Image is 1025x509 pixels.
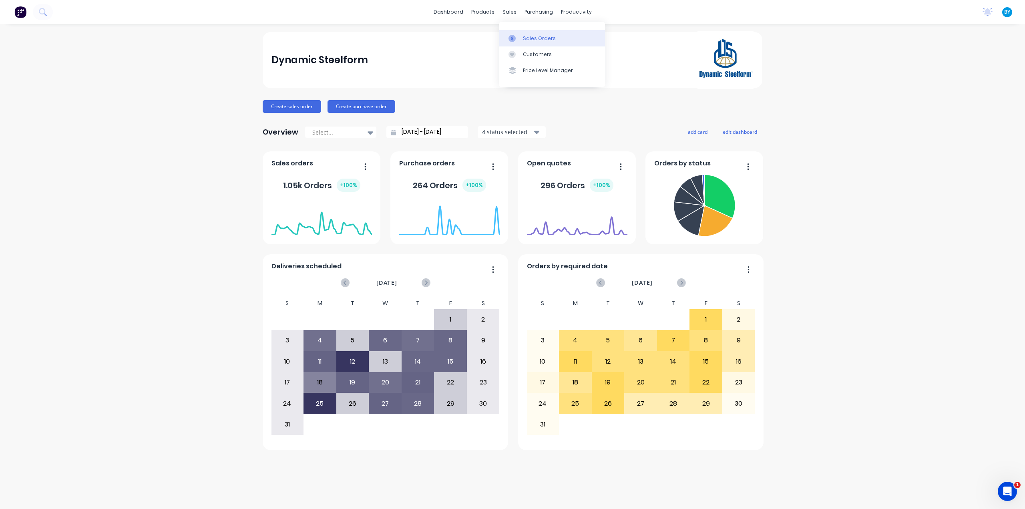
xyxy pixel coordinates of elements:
div: productivity [557,6,596,18]
div: 6 [369,330,401,350]
div: 7 [402,330,434,350]
div: + 100 % [337,179,360,192]
div: W [369,298,402,309]
div: 18 [559,372,591,392]
div: 14 [402,352,434,372]
span: Deliveries scheduled [271,262,342,271]
div: S [527,298,559,309]
div: 10 [527,352,559,372]
div: 2 [723,310,755,330]
span: [DATE] [632,278,653,287]
div: M [559,298,592,309]
div: 4 [304,330,336,350]
a: dashboard [430,6,467,18]
a: Price Level Manager [499,62,605,78]
div: F [434,298,467,309]
div: Customers [523,51,552,58]
div: 7 [657,330,689,350]
div: 27 [369,393,401,413]
span: Sales orders [271,159,313,168]
div: 1 [690,310,722,330]
div: 13 [369,352,401,372]
div: + 100 % [462,179,486,192]
div: F [689,298,722,309]
div: W [624,298,657,309]
div: products [467,6,498,18]
button: Create purchase order [328,100,395,113]
div: 5 [337,330,369,350]
span: 1 [1014,482,1021,488]
div: 15 [690,352,722,372]
div: 18 [304,372,336,392]
div: 13 [625,352,657,372]
div: 12 [337,352,369,372]
button: edit dashboard [717,127,762,137]
div: 5 [592,330,624,350]
div: T [592,298,625,309]
span: BY [1004,8,1010,16]
div: 8 [690,330,722,350]
div: 30 [723,393,755,413]
span: Purchase orders [399,159,455,168]
div: 24 [271,393,303,413]
div: 25 [559,393,591,413]
div: T [402,298,434,309]
div: 4 status selected [482,128,533,136]
a: Customers [499,46,605,62]
div: 31 [271,414,303,435]
div: 20 [625,372,657,392]
div: 26 [592,393,624,413]
button: 4 status selected [478,126,546,138]
div: 28 [657,393,689,413]
div: 22 [690,372,722,392]
div: 21 [402,372,434,392]
div: 12 [592,352,624,372]
div: purchasing [521,6,557,18]
div: 26 [337,393,369,413]
div: 296 Orders [541,179,613,192]
div: 9 [723,330,755,350]
div: 21 [657,372,689,392]
a: Sales Orders [499,30,605,46]
div: + 100 % [590,179,613,192]
div: 24 [527,393,559,413]
div: 6 [625,330,657,350]
div: T [336,298,369,309]
div: 10 [271,352,303,372]
div: Price Level Manager [523,67,573,74]
div: 23 [723,372,755,392]
div: 23 [467,372,499,392]
button: add card [683,127,713,137]
div: 19 [337,372,369,392]
div: 22 [434,372,466,392]
iframe: Intercom live chat [998,482,1017,501]
div: sales [498,6,521,18]
div: 30 [467,393,499,413]
div: 31 [527,414,559,435]
div: 9 [467,330,499,350]
div: 25 [304,393,336,413]
div: 3 [271,330,303,350]
span: Orders by required date [527,262,608,271]
div: 15 [434,352,466,372]
div: 1.05k Orders [283,179,360,192]
div: 16 [723,352,755,372]
div: 3 [527,330,559,350]
span: [DATE] [376,278,397,287]
div: 20 [369,372,401,392]
div: 8 [434,330,466,350]
div: 17 [271,372,303,392]
div: S [722,298,755,309]
div: 14 [657,352,689,372]
img: Dynamic Steelform [697,31,754,89]
div: 29 [690,393,722,413]
div: 19 [592,372,624,392]
div: Dynamic Steelform [271,52,368,68]
div: 4 [559,330,591,350]
div: S [467,298,500,309]
div: T [657,298,690,309]
div: 1 [434,310,466,330]
div: 11 [304,352,336,372]
div: 17 [527,372,559,392]
div: 11 [559,352,591,372]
